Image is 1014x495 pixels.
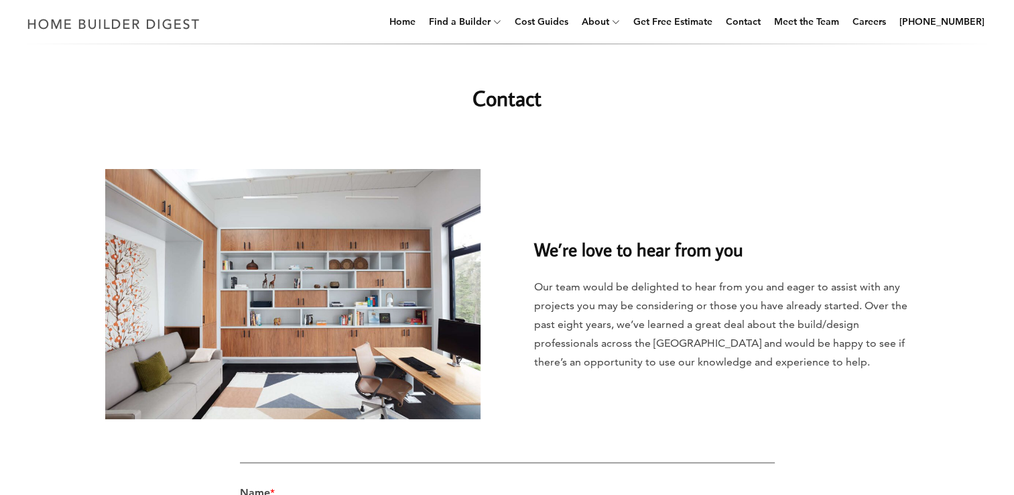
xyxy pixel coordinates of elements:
h2: We’re love to hear from you [534,217,909,263]
p: Our team would be delighted to hear from you and eager to assist with any projects you may be con... [534,278,909,372]
img: Home Builder Digest [21,11,206,37]
h1: Contact [240,82,775,114]
iframe: Drift Widget Chat Controller [947,428,998,479]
